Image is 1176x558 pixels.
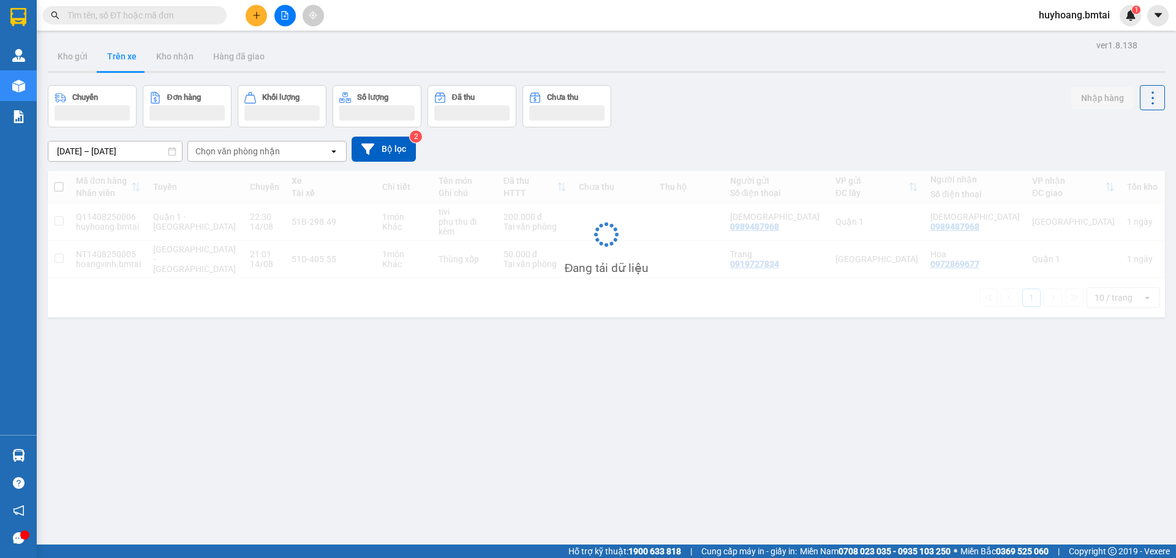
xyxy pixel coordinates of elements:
[452,93,475,102] div: Đã thu
[547,93,578,102] div: Chưa thu
[146,42,203,71] button: Kho nhận
[960,545,1049,558] span: Miền Bắc
[333,85,421,127] button: Số lượng
[352,137,416,162] button: Bộ lọc
[410,130,422,143] sup: 2
[10,8,26,26] img: logo-vxr
[203,42,274,71] button: Hàng đã giao
[1125,10,1136,21] img: icon-new-feature
[238,85,326,127] button: Khối lượng
[143,85,232,127] button: Đơn hàng
[13,532,24,544] span: message
[274,5,296,26] button: file-add
[51,11,59,20] span: search
[303,5,324,26] button: aim
[167,93,201,102] div: Đơn hàng
[246,5,267,26] button: plus
[690,545,692,558] span: |
[800,545,951,558] span: Miền Nam
[1058,545,1060,558] span: |
[565,259,649,277] div: Đang tải dữ liệu
[1071,87,1134,109] button: Nhập hàng
[1096,39,1137,52] div: ver 1.8.138
[252,11,261,20] span: plus
[12,49,25,62] img: warehouse-icon
[568,545,681,558] span: Hỗ trợ kỹ thuật:
[13,505,24,516] span: notification
[1153,10,1164,21] span: caret-down
[357,93,388,102] div: Số lượng
[522,85,611,127] button: Chưa thu
[12,449,25,462] img: warehouse-icon
[309,11,317,20] span: aim
[839,546,951,556] strong: 0708 023 035 - 0935 103 250
[12,80,25,92] img: warehouse-icon
[262,93,300,102] div: Khối lượng
[329,146,339,156] svg: open
[1132,6,1140,14] sup: 1
[428,85,516,127] button: Đã thu
[48,141,182,161] input: Select a date range.
[281,11,289,20] span: file-add
[48,85,137,127] button: Chuyến
[12,110,25,123] img: solution-icon
[1147,5,1169,26] button: caret-down
[72,93,98,102] div: Chuyến
[195,145,280,157] div: Chọn văn phòng nhận
[13,477,24,489] span: question-circle
[701,545,797,558] span: Cung cấp máy in - giấy in:
[1108,547,1117,556] span: copyright
[628,546,681,556] strong: 1900 633 818
[1029,7,1120,23] span: huyhoang.bmtai
[996,546,1049,556] strong: 0369 525 060
[97,42,146,71] button: Trên xe
[1134,6,1138,14] span: 1
[954,549,957,554] span: ⚪️
[67,9,212,22] input: Tìm tên, số ĐT hoặc mã đơn
[48,42,97,71] button: Kho gửi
